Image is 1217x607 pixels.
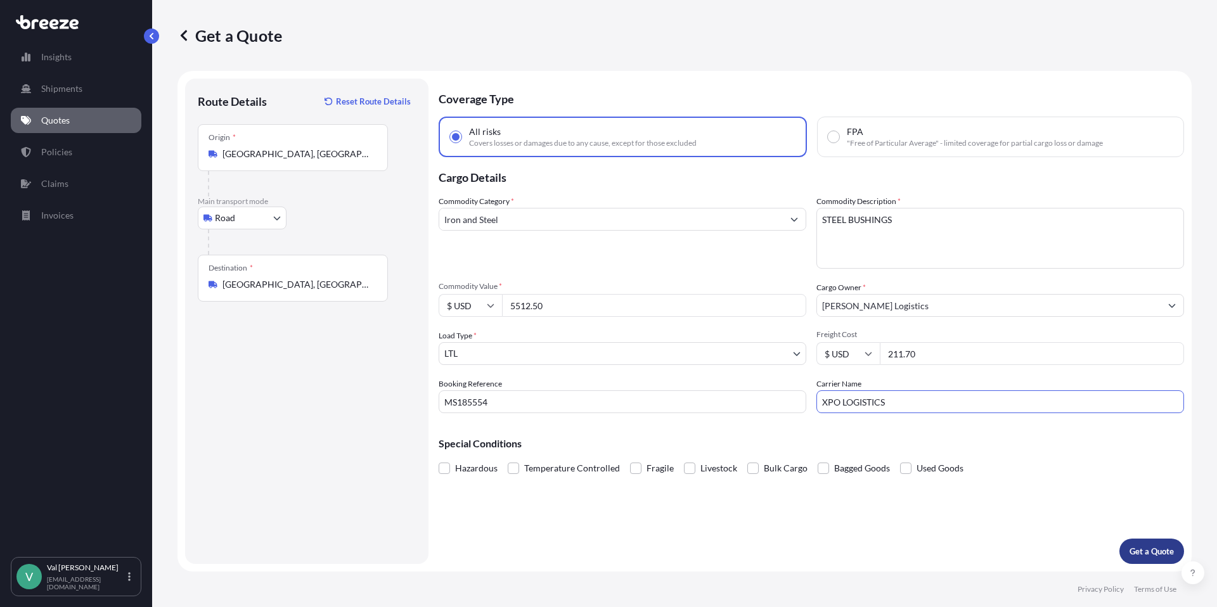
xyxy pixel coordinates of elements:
[439,342,806,365] button: LTL
[880,342,1184,365] input: Enter amount
[469,125,501,138] span: All risks
[318,91,416,112] button: Reset Route Details
[439,390,806,413] input: Your internal reference
[524,459,620,478] span: Temperature Controlled
[1130,545,1174,558] p: Get a Quote
[1161,294,1183,317] button: Show suggestions
[336,95,411,108] p: Reset Route Details
[198,196,416,207] p: Main transport mode
[198,207,287,229] button: Select transport
[816,390,1184,413] input: Enter name
[11,139,141,165] a: Policies
[834,459,890,478] span: Bagged Goods
[439,157,1184,195] p: Cargo Details
[41,177,68,190] p: Claims
[25,570,33,583] span: V
[828,131,839,143] input: FPA"Free of Particular Average" - limited coverage for partial cargo loss or damage
[439,281,806,291] span: Commodity Value
[222,148,372,160] input: Origin
[847,138,1103,148] span: "Free of Particular Average" - limited coverage for partial cargo loss or damage
[764,459,808,478] span: Bulk Cargo
[439,438,1184,449] p: Special Conditions
[198,94,267,109] p: Route Details
[222,278,372,291] input: Destination
[209,263,253,273] div: Destination
[41,146,72,158] p: Policies
[816,378,861,390] label: Carrier Name
[11,171,141,196] a: Claims
[450,131,461,143] input: All risksCovers losses or damages due to any cause, except for those excluded
[847,125,863,138] span: FPA
[11,44,141,70] a: Insights
[816,329,1184,340] span: Freight Cost
[783,208,806,231] button: Show suggestions
[816,281,866,294] label: Cargo Owner
[647,459,674,478] span: Fragile
[439,329,477,342] span: Load Type
[1119,539,1184,564] button: Get a Quote
[455,459,498,478] span: Hazardous
[1078,584,1124,594] a: Privacy Policy
[700,459,737,478] span: Livestock
[439,79,1184,117] p: Coverage Type
[41,82,82,95] p: Shipments
[439,208,783,231] input: Select a commodity type
[47,575,126,591] p: [EMAIL_ADDRESS][DOMAIN_NAME]
[177,25,282,46] p: Get a Quote
[11,108,141,133] a: Quotes
[11,203,141,228] a: Invoices
[817,294,1161,317] input: Full name
[209,132,236,143] div: Origin
[816,195,901,208] label: Commodity Description
[41,114,70,127] p: Quotes
[439,195,514,208] label: Commodity Category
[439,378,502,390] label: Booking Reference
[469,138,697,148] span: Covers losses or damages due to any cause, except for those excluded
[1134,584,1176,594] a: Terms of Use
[41,209,74,222] p: Invoices
[917,459,963,478] span: Used Goods
[11,76,141,101] a: Shipments
[215,212,235,224] span: Road
[502,294,806,317] input: Type amount
[41,51,72,63] p: Insights
[444,347,458,360] span: LTL
[47,563,126,573] p: Val [PERSON_NAME]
